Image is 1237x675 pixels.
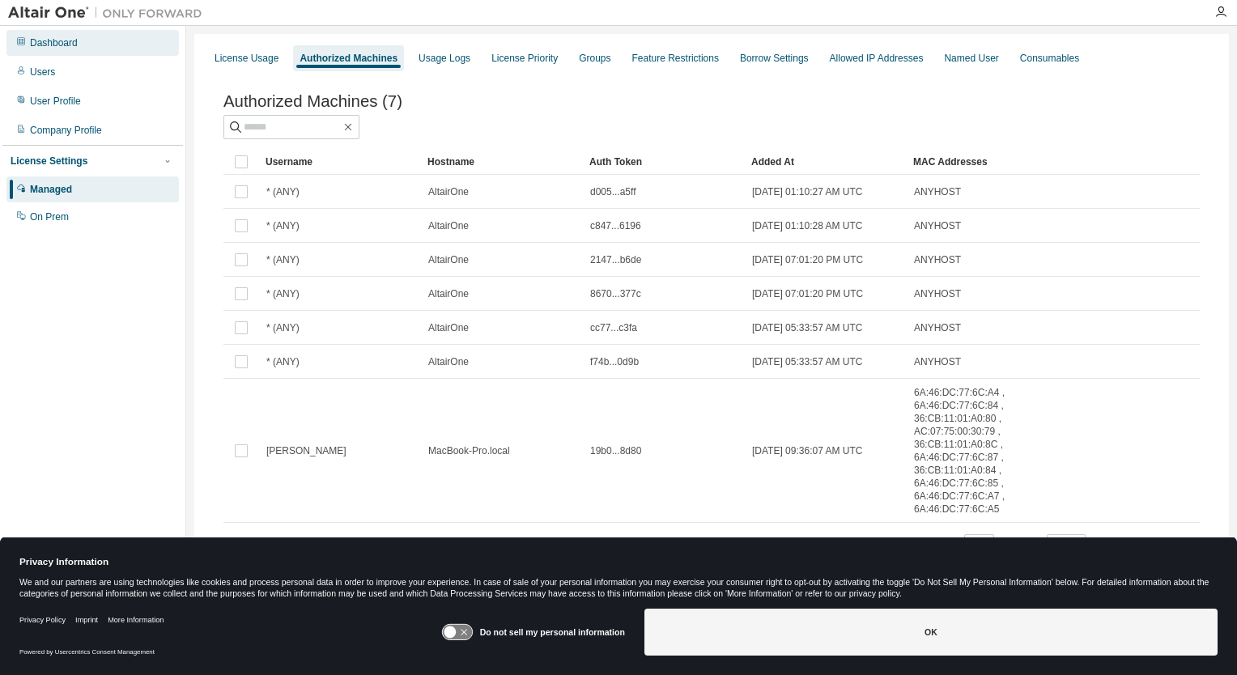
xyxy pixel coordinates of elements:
div: Named User [944,52,998,65]
span: ANYHOST [914,219,961,232]
div: Authorized Machines [300,52,397,65]
span: 8670...377c [590,287,641,300]
div: Added At [751,149,900,175]
span: * (ANY) [266,253,300,266]
span: Items per page [895,534,994,555]
div: Auth Token [589,149,738,175]
span: c847...6196 [590,219,641,232]
div: Groups [579,52,610,65]
span: MacBook-Pro.local [428,444,510,457]
div: On Prem [30,210,69,223]
span: * (ANY) [266,185,300,198]
span: * (ANY) [266,321,300,334]
div: Borrow Settings [740,52,809,65]
span: f74b...0d9b [590,355,639,368]
span: [DATE] 07:01:20 PM UTC [752,253,863,266]
div: Consumables [1020,52,1079,65]
span: 19b0...8d80 [590,444,641,457]
div: Usage Logs [419,52,470,65]
span: ANYHOST [914,185,961,198]
img: Altair One [8,5,210,21]
div: License Priority [491,52,558,65]
div: User Profile [30,95,81,108]
span: ANYHOST [914,321,961,334]
span: AltairOne [428,287,469,300]
span: AltairOne [428,321,469,334]
span: [DATE] 05:33:57 AM UTC [752,321,863,334]
div: Hostname [427,149,576,175]
div: Feature Restrictions [632,52,719,65]
span: AltairOne [428,355,469,368]
span: AltairOne [428,219,469,232]
div: License Settings [11,155,87,168]
span: AltairOne [428,185,469,198]
span: [DATE] 07:01:20 PM UTC [752,287,863,300]
span: [DATE] 01:10:27 AM UTC [752,185,863,198]
div: Managed [30,183,72,196]
span: [DATE] 01:10:28 AM UTC [752,219,863,232]
div: Users [30,66,55,79]
div: License Usage [215,52,278,65]
span: * (ANY) [266,287,300,300]
span: ANYHOST [914,355,961,368]
span: [PERSON_NAME] [266,444,346,457]
span: AltairOne [428,253,469,266]
div: Dashboard [30,36,78,49]
div: Company Profile [30,124,102,137]
span: * (ANY) [266,219,300,232]
span: 2147...b6de [590,253,641,266]
div: MAC Addresses [913,149,1030,175]
span: ANYHOST [914,253,961,266]
span: Page n. [1009,534,1086,555]
span: 6A:46:DC:77:6C:A4 , 6A:46:DC:77:6C:84 , 36:CB:11:01:A0:80 , AC:07:75:00:30:79 , 36:CB:11:01:A0:8C... [914,386,1029,516]
span: cc77...c3fa [590,321,637,334]
div: Username [266,149,414,175]
span: Authorized Machines (7) [223,92,402,111]
span: [DATE] 09:36:07 AM UTC [752,444,863,457]
span: * (ANY) [266,355,300,368]
span: d005...a5ff [590,185,636,198]
span: ANYHOST [914,287,961,300]
span: [DATE] 05:33:57 AM UTC [752,355,863,368]
div: Allowed IP Addresses [830,52,924,65]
